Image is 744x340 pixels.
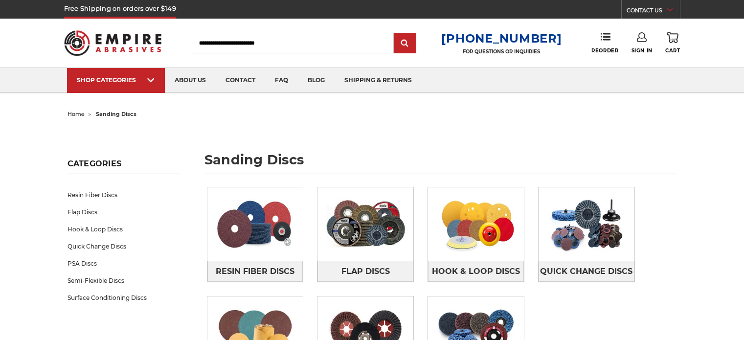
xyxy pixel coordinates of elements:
img: Hook & Loop Discs [428,187,524,261]
span: Quick Change Discs [540,263,632,280]
div: SHOP CATEGORIES [77,76,155,84]
a: Reorder [591,32,618,53]
a: faq [265,68,298,93]
p: FOR QUESTIONS OR INQUIRIES [441,48,562,55]
a: Surface Conditioning Discs [68,289,181,306]
img: Empire Abrasives [64,24,162,62]
a: [PHONE_NUMBER] [441,31,562,45]
a: Flap Discs [68,204,181,221]
h5: Categories [68,159,181,174]
a: Hook & Loop Discs [68,221,181,238]
img: Resin Fiber Discs [207,187,303,261]
span: sanding discs [96,111,136,117]
a: Flap Discs [317,261,413,282]
span: Resin Fiber Discs [216,263,294,280]
input: Submit [395,34,415,53]
span: Sign In [631,47,653,54]
a: Cart [665,32,680,54]
span: Reorder [591,47,618,54]
span: Flap Discs [341,263,390,280]
a: PSA Discs [68,255,181,272]
a: about us [165,68,216,93]
span: Hook & Loop Discs [432,263,520,280]
img: Quick Change Discs [539,187,634,261]
a: blog [298,68,335,93]
a: Resin Fiber Discs [207,261,303,282]
h1: sanding discs [204,153,677,174]
a: contact [216,68,265,93]
img: Flap Discs [317,190,413,258]
span: Cart [665,47,680,54]
a: Semi-Flexible Discs [68,272,181,289]
a: Quick Change Discs [68,238,181,255]
a: shipping & returns [335,68,422,93]
a: Quick Change Discs [539,261,634,282]
a: home [68,111,85,117]
a: CONTACT US [627,5,680,19]
a: Hook & Loop Discs [428,261,524,282]
a: Resin Fiber Discs [68,186,181,204]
